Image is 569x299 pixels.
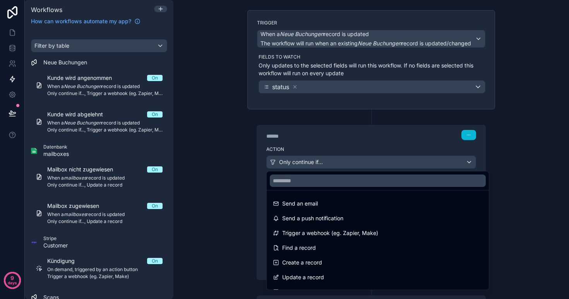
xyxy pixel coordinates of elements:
span: Update a record [282,273,324,282]
span: Create a record [282,258,322,267]
span: Trigger a webhook (eg. Zapier, Make) [282,228,378,238]
span: Find a record [282,243,316,252]
span: Send an email [282,199,318,208]
span: Delete a record [282,287,321,297]
span: Send a push notification [282,214,343,223]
